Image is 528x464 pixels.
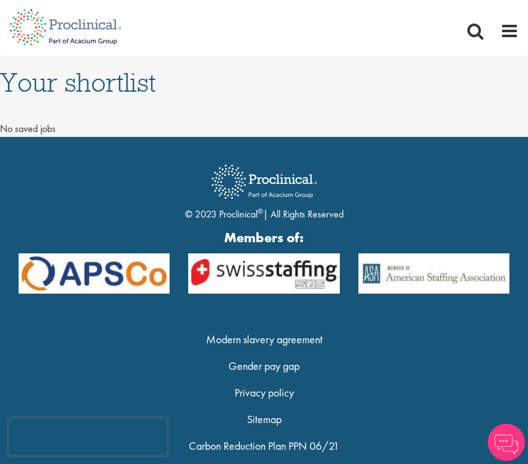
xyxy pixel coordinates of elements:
a: Carbon Reduction Plan PPN 06/21 [189,439,339,453]
img: APSCo [179,253,348,294]
img: APSCo [349,253,519,294]
img: APSCo [9,253,179,294]
a: Sitemap [247,412,282,426]
a: Modern slavery agreement [206,332,322,346]
sup: ® [258,206,263,216]
img: Proclinical Recruitment [202,156,326,208]
img: Chatbot [488,424,525,461]
iframe: reCAPTCHA [9,418,167,455]
a: Privacy policy [235,385,294,400]
a: Gender pay gap [228,359,300,373]
strong: Members of: [19,228,509,247]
